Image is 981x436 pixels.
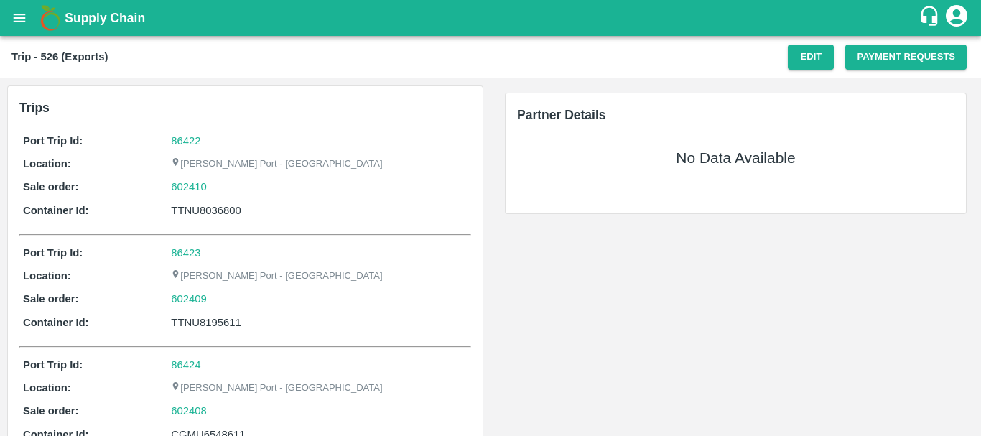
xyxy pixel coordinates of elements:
button: Payment Requests [845,45,967,70]
a: 602408 [171,403,207,419]
b: Location: [23,158,71,170]
a: 602410 [171,179,207,195]
img: logo [36,4,65,32]
b: Supply Chain [65,11,145,25]
b: Port Trip Id: [23,359,83,371]
a: 86423 [171,247,200,259]
div: customer-support [919,5,944,31]
div: account of current user [944,3,970,33]
b: Container Id: [23,205,89,216]
b: Port Trip Id: [23,135,83,147]
a: 602409 [171,291,207,307]
h5: No Data Available [676,148,795,168]
b: Container Id: [23,317,89,328]
b: Trips [19,101,50,115]
a: 86422 [171,135,200,147]
button: Edit [788,45,834,70]
a: Supply Chain [65,8,919,28]
b: Trip - 526 (Exports) [11,51,108,62]
div: TTNU8195611 [171,315,468,330]
button: open drawer [3,1,36,34]
b: Port Trip Id: [23,247,83,259]
b: Location: [23,382,71,394]
p: [PERSON_NAME] Port - [GEOGRAPHIC_DATA] [171,381,382,395]
b: Sale order: [23,181,79,193]
div: TTNU8036800 [171,203,468,218]
b: Sale order: [23,293,79,305]
b: Location: [23,270,71,282]
p: [PERSON_NAME] Port - [GEOGRAPHIC_DATA] [171,269,382,283]
a: 86424 [171,359,200,371]
span: Partner Details [517,108,606,122]
b: Sale order: [23,405,79,417]
p: [PERSON_NAME] Port - [GEOGRAPHIC_DATA] [171,157,382,171]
